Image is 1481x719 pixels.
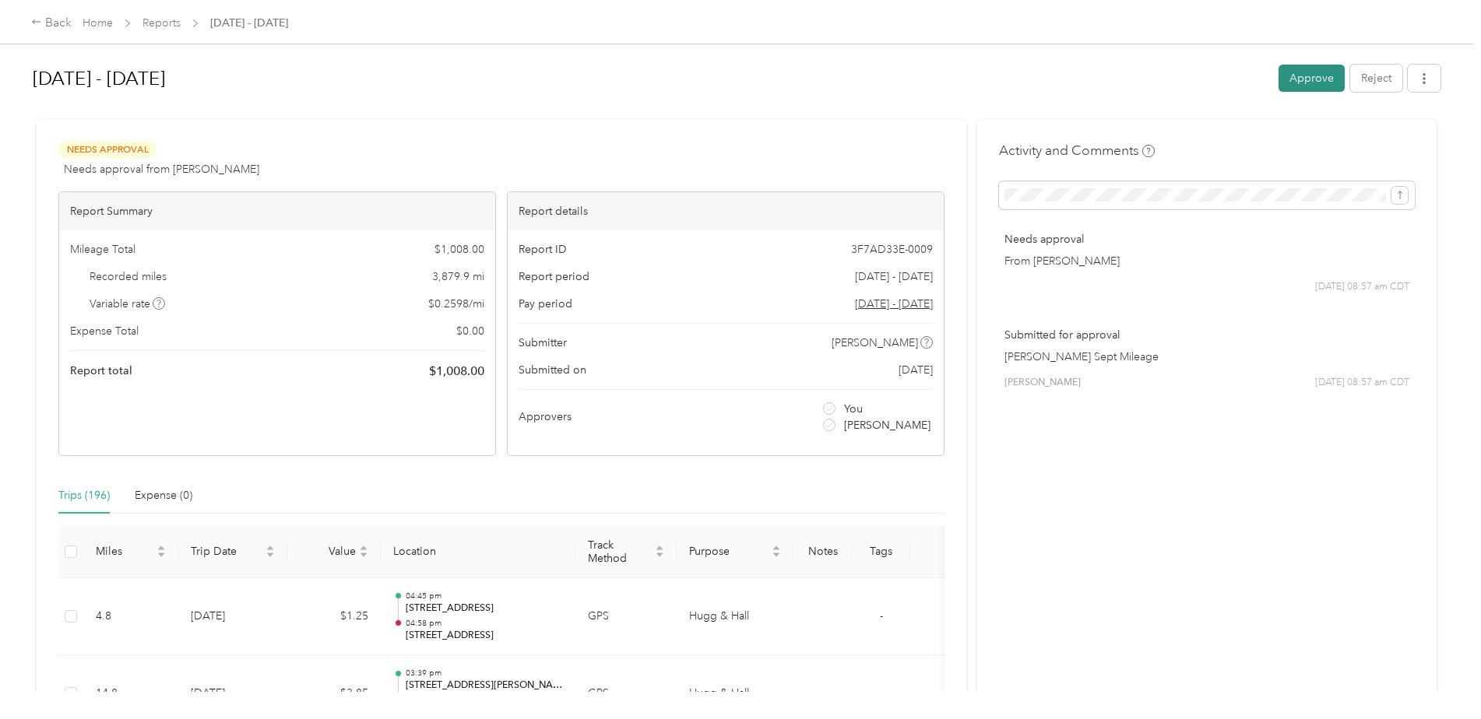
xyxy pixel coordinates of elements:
[999,141,1155,160] h4: Activity and Comments
[157,550,166,559] span: caret-down
[1394,632,1481,719] iframe: Everlance-gr Chat Button Frame
[266,543,275,552] span: caret-up
[880,686,883,700] span: -
[575,526,677,578] th: Track Method
[70,363,132,379] span: Report total
[359,550,368,559] span: caret-down
[33,60,1268,97] h1: Sep 1 - 30, 2025
[178,526,287,578] th: Trip Date
[266,550,275,559] span: caret-down
[519,268,589,285] span: Report period
[880,609,883,623] span: -
[844,401,863,417] span: You
[287,578,381,656] td: $1.25
[1279,65,1345,92] button: Approve
[287,526,381,578] th: Value
[1350,65,1402,92] button: Reject
[519,362,586,378] span: Submitted on
[508,192,944,230] div: Report details
[406,618,563,629] p: 04:58 pm
[70,241,135,258] span: Mileage Total
[31,14,72,33] div: Back
[300,545,356,558] span: Value
[157,543,166,552] span: caret-up
[1315,280,1409,294] span: [DATE] 08:57 am CDT
[406,591,563,602] p: 04:45 pm
[83,526,178,578] th: Miles
[142,16,181,30] a: Reports
[677,578,793,656] td: Hugg & Hall
[832,335,918,351] span: [PERSON_NAME]
[381,526,575,578] th: Location
[406,602,563,616] p: [STREET_ADDRESS]
[1004,376,1081,390] span: [PERSON_NAME]
[519,241,567,258] span: Report ID
[432,268,484,285] span: 3,879.9 mi
[852,526,910,578] th: Tags
[844,417,930,433] span: [PERSON_NAME]
[855,268,933,285] span: [DATE] - [DATE]
[83,16,113,30] a: Home
[677,526,793,578] th: Purpose
[64,161,259,177] span: Needs approval from [PERSON_NAME]
[772,543,781,552] span: caret-up
[428,296,484,312] span: $ 0.2598 / mi
[855,296,933,312] span: Go to pay period
[83,578,178,656] td: 4.8
[519,335,567,351] span: Submitter
[96,545,153,558] span: Miles
[406,668,563,679] p: 03:39 pm
[1004,253,1409,269] p: From [PERSON_NAME]
[655,550,664,559] span: caret-down
[456,323,484,339] span: $ 0.00
[899,362,933,378] span: [DATE]
[191,545,262,558] span: Trip Date
[655,543,664,552] span: caret-up
[406,629,563,643] p: [STREET_ADDRESS]
[519,409,572,425] span: Approvers
[90,296,166,312] span: Variable rate
[1004,327,1409,343] p: Submitted for approval
[406,679,563,693] p: [STREET_ADDRESS][PERSON_NAME]
[793,526,852,578] th: Notes
[689,545,769,558] span: Purpose
[58,141,157,159] span: Needs Approval
[210,15,288,31] span: [DATE] - [DATE]
[519,296,572,312] span: Pay period
[1004,349,1409,365] p: [PERSON_NAME] Sept Mileage
[135,487,192,504] div: Expense (0)
[59,192,495,230] div: Report Summary
[772,550,781,559] span: caret-down
[575,578,677,656] td: GPS
[70,323,139,339] span: Expense Total
[90,268,167,285] span: Recorded miles
[58,487,110,504] div: Trips (196)
[1315,376,1409,390] span: [DATE] 08:57 am CDT
[359,543,368,552] span: caret-up
[434,241,484,258] span: $ 1,008.00
[1004,231,1409,247] p: Needs approval
[851,241,933,258] span: 3F7AD33E-0009
[178,578,287,656] td: [DATE]
[429,362,484,381] span: $ 1,008.00
[588,538,652,565] span: Track Method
